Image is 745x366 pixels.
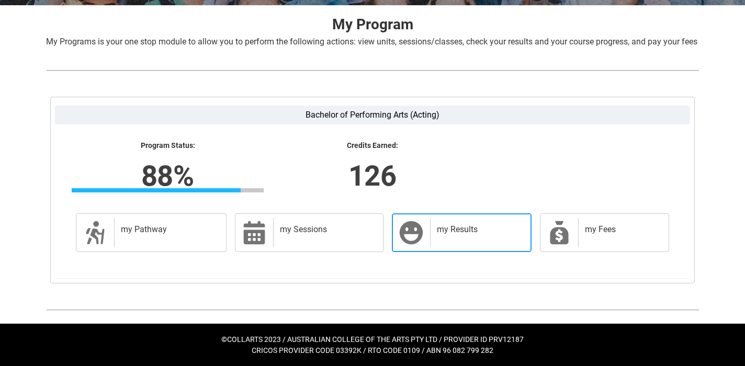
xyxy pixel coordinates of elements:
a: my Pathway [76,213,227,252]
a: my Sessions [235,213,383,252]
lightning-formatted-text: Credits Earned: [276,141,468,151]
label: Bachelor of Performing Arts (Acting) [55,106,690,124]
h2: my Fees [585,224,658,235]
h2: my Pathway [121,224,216,235]
a: my Results [392,213,532,252]
span: My Payments [547,220,572,245]
span: Description of icon when needed [83,220,108,245]
div: Progress Bar [72,188,264,192]
h2: my Sessions [280,224,372,235]
strong: My Program [332,16,413,33]
img: REDU_GREY_LINE [46,304,699,315]
lightning-formatted-text: Program Status: [72,141,264,151]
img: REDU_GREY_LINE [46,65,699,76]
a: my Fees [540,213,669,252]
lightning-formatted-number: 126 [209,154,536,197]
h2: my Results [437,224,521,235]
lightning-formatted-number: 88% [4,154,331,197]
span: My Programs is your one stop module to allow you to perform the following actions: view units, se... [46,37,697,47]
